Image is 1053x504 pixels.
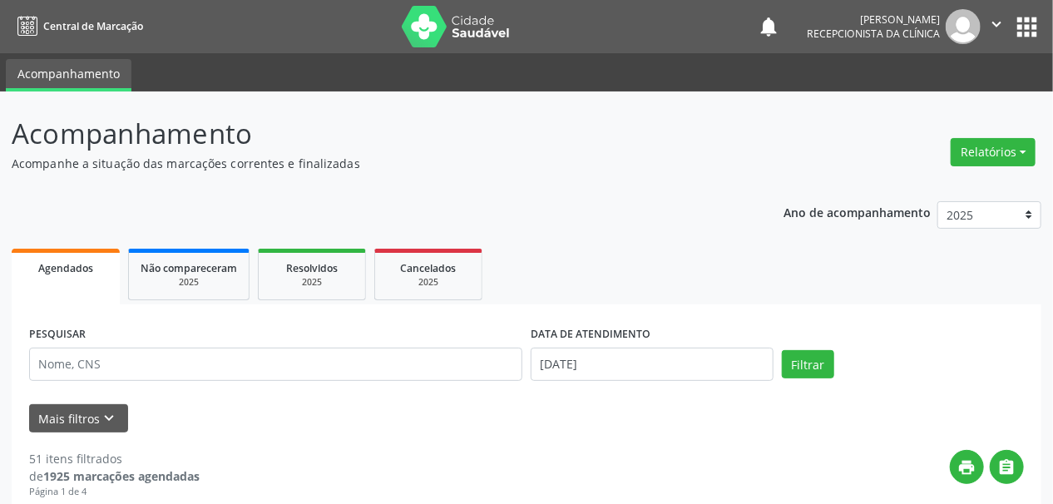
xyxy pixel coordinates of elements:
[958,458,976,477] i: print
[43,468,200,484] strong: 1925 marcações agendadas
[29,348,522,381] input: Nome, CNS
[987,15,1006,33] i: 
[807,27,940,41] span: Recepcionista da clínica
[946,9,981,44] img: img
[270,276,353,289] div: 2025
[141,261,237,275] span: Não compareceram
[531,322,650,348] label: DATA DE ATENDIMENTO
[286,261,338,275] span: Resolvidos
[990,450,1024,484] button: 
[1012,12,1041,42] button: apps
[782,350,834,378] button: Filtrar
[12,155,733,172] p: Acompanhe a situação das marcações correntes e finalizadas
[807,12,940,27] div: [PERSON_NAME]
[981,9,1012,44] button: 
[141,276,237,289] div: 2025
[38,261,93,275] span: Agendados
[531,348,774,381] input: Selecione um intervalo
[29,467,200,485] div: de
[6,59,131,91] a: Acompanhamento
[29,485,200,499] div: Página 1 de 4
[401,261,457,275] span: Cancelados
[29,322,86,348] label: PESQUISAR
[12,113,733,155] p: Acompanhamento
[950,450,984,484] button: print
[757,15,780,38] button: notifications
[387,276,470,289] div: 2025
[998,458,1016,477] i: 
[43,19,143,33] span: Central de Marcação
[784,201,932,222] p: Ano de acompanhamento
[29,450,200,467] div: 51 itens filtrados
[101,409,119,427] i: keyboard_arrow_down
[29,404,128,433] button: Mais filtroskeyboard_arrow_down
[12,12,143,40] a: Central de Marcação
[951,138,1036,166] button: Relatórios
